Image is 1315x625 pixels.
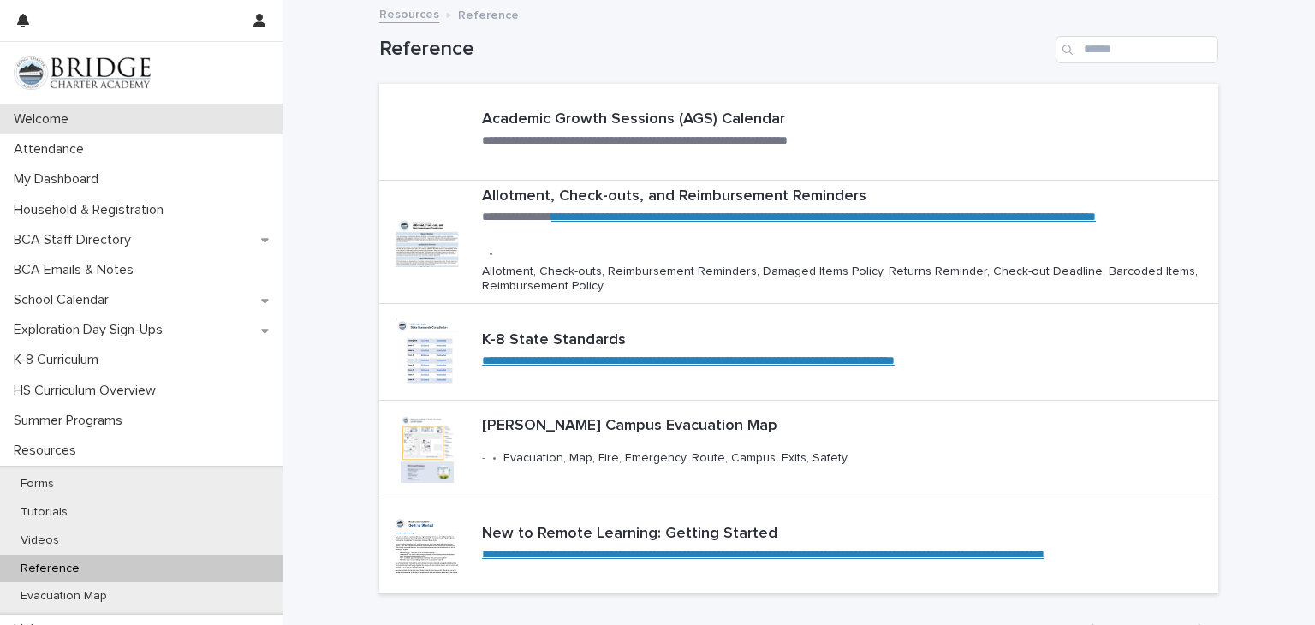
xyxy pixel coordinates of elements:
[379,37,1049,62] h1: Reference
[458,4,519,23] p: Reference
[7,383,170,399] p: HS Curriculum Overview
[503,451,848,466] p: Evacuation, Map, Fire, Emergency, Route, Campus, Exits, Safety
[7,111,82,128] p: Welcome
[482,525,1211,544] p: New to Remote Learning: Getting Started
[7,505,81,520] p: Tutorials
[379,401,1218,497] a: [PERSON_NAME] Campus Evacuation Map-•Evacuation, Map, Fire, Emergency, Route, Campus, Exits, Safety
[482,187,1211,206] p: Allotment, Check-outs, and Reimbursement Reminders
[7,322,176,338] p: Exploration Day Sign-Ups
[7,413,136,429] p: Summer Programs
[7,352,112,368] p: K-8 Curriculum
[7,141,98,158] p: Attendance
[492,451,497,466] p: •
[489,247,493,261] p: •
[482,110,1149,129] p: Academic Growth Sessions (AGS) Calendar
[7,477,68,491] p: Forms
[7,292,122,308] p: School Calendar
[7,202,177,218] p: Household & Registration
[7,171,112,187] p: My Dashboard
[7,589,121,604] p: Evacuation Map
[7,232,145,248] p: BCA Staff Directory
[482,265,1211,294] p: Allotment, Check-outs, Reimbursement Reminders, Damaged Items Policy, Returns Reminder, Check-out...
[482,417,1143,436] p: [PERSON_NAME] Campus Evacuation Map
[1056,36,1218,63] input: Search
[14,56,151,90] img: V1C1m3IdTEidaUdm9Hs0
[7,533,73,548] p: Videos
[7,443,90,459] p: Resources
[7,562,93,576] p: Reference
[482,451,485,466] p: -
[379,3,439,23] a: Resources
[482,331,1038,350] p: K-8 State Standards
[7,262,147,278] p: BCA Emails & Notes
